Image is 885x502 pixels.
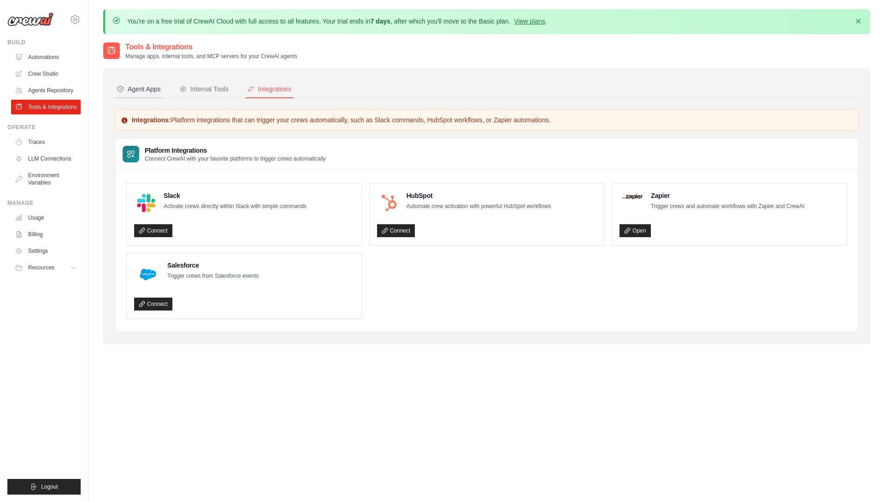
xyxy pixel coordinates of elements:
p: Manage apps, internal tools, and MCP servers for your CrewAI agents [125,53,297,60]
button: Agent Apps [115,81,163,98]
p: Platform integrations that can trigger your crews automatically, such as Slack commands, HubSpot ... [121,115,853,125]
a: Connect [134,224,172,237]
a: Settings [11,244,81,258]
a: View plans [514,18,545,25]
span: Resources [28,264,54,271]
h4: Zapier [651,191,804,200]
a: Connect [377,224,415,237]
div: Agent Apps [117,84,161,94]
h3: Platform Integrations [145,146,326,155]
a: Billing [11,227,81,242]
p: Activate crews directly within Slack with simple commands [164,202,307,211]
div: Internal Tools [179,84,229,94]
p: Connect CrewAI with your favorite platforms to trigger crews automatically [145,155,326,162]
strong: 7 days [370,18,390,25]
a: Automations [11,50,81,65]
img: Salesforce Logo [137,263,159,286]
h4: Salesforce [167,261,259,270]
button: Integrations [245,81,294,98]
img: Zapier Logo [622,194,643,199]
p: Automate crew activation with powerful HubSpot workflows [407,202,551,211]
a: Tools & Integrations [11,100,81,114]
a: Open [619,224,650,237]
a: Traces [11,135,81,149]
div: Integrations [247,84,292,94]
a: Agents Repository [11,83,81,98]
p: Trigger crews from Salesforce events [167,272,259,281]
a: LLM Connections [11,151,81,166]
button: Internal Tools [177,81,230,98]
img: Slack Logo [137,194,155,212]
div: Build [7,39,81,46]
p: You're on a free trial of CrewAI Cloud with full access to all features. Your trial ends in , aft... [127,17,547,26]
div: Operate [7,124,81,131]
strong: Integrations: [132,116,171,124]
button: Logout [7,479,81,495]
div: Manage [7,199,81,207]
h4: HubSpot [407,191,551,200]
a: Environment Variables [11,168,81,190]
img: Logo [7,12,53,26]
h4: Slack [164,191,307,200]
img: HubSpot Logo [380,194,398,212]
p: Trigger crews and automate workflows with Zapier and CrewAI [651,202,804,211]
h2: Tools & Integrations [125,42,297,53]
button: Resources [11,260,81,275]
a: Usage [11,210,81,225]
span: Logout [41,483,58,490]
a: Crew Studio [11,66,81,81]
a: Connect [134,298,172,311]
